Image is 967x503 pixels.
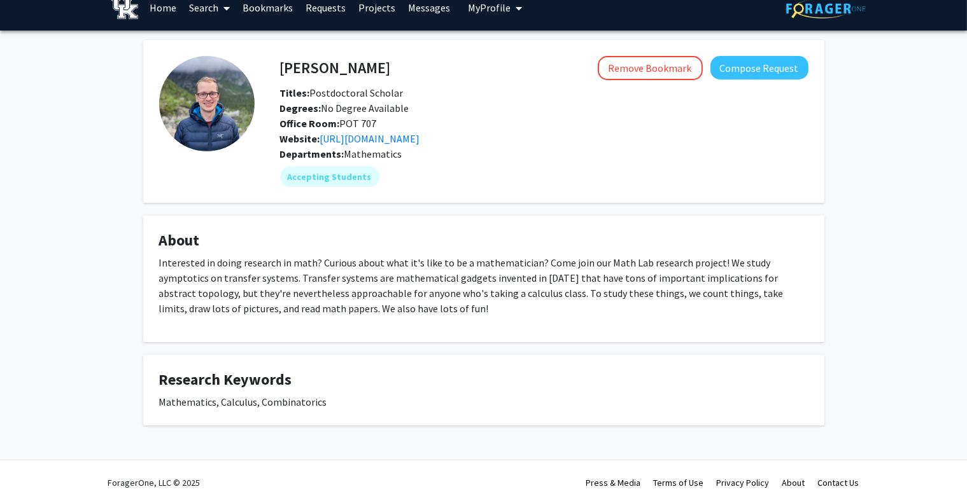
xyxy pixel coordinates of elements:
button: Compose Request to David Mehrle [710,56,808,79]
iframe: Chat [10,446,54,493]
a: Privacy Policy [717,477,770,488]
span: My Profile [468,1,511,14]
mat-chip: Accepting Students [280,167,379,187]
b: Departments: [280,148,344,160]
a: Contact Us [818,477,859,488]
a: Opens in a new tab [320,132,420,145]
a: Press & Media [586,477,641,488]
span: Postdoctoral Scholar [280,86,404,99]
b: Office Room: [280,117,340,130]
b: Degrees: [280,102,321,114]
b: Titles: [280,86,310,99]
button: Remove Bookmark [598,56,703,80]
h4: Research Keywords [159,371,808,389]
span: No Degree Available [280,102,409,114]
b: Website: [280,132,320,145]
span: POT 707 [280,117,377,130]
span: Mathematics [344,148,402,160]
img: Profile Picture [159,56,255,151]
h4: [PERSON_NAME] [280,56,391,79]
div: Mathematics, Calculus, Combinatorics [159,394,808,410]
p: Interested in doing research in math? Curious about what it's like to be a mathematician? Come jo... [159,255,808,316]
a: Terms of Use [654,477,704,488]
a: About [782,477,805,488]
h4: About [159,231,808,250]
